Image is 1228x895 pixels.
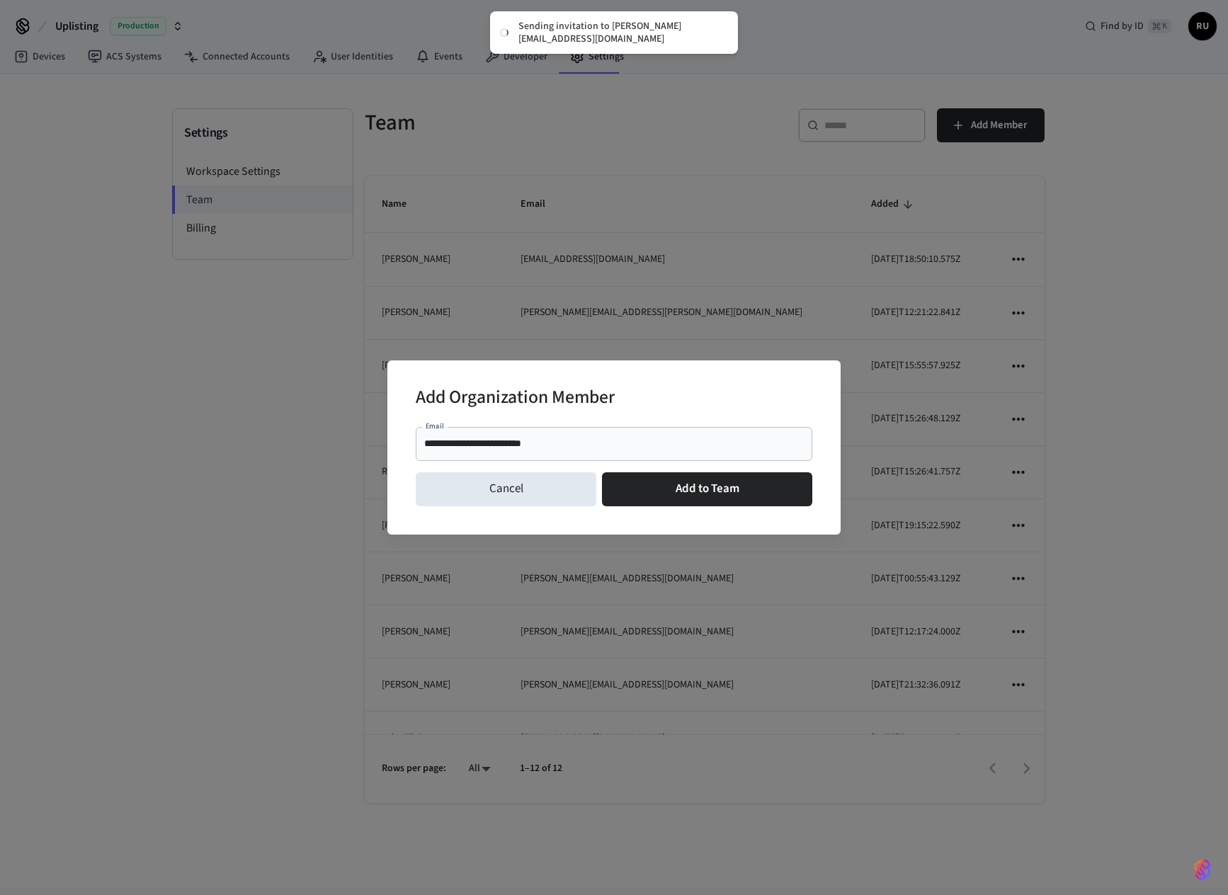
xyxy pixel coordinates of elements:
h2: Add Organization Member [416,377,615,421]
label: Email [426,421,444,431]
button: Cancel [416,472,596,506]
button: Add to Team [602,472,812,506]
div: Sending invitation to [PERSON_NAME][EMAIL_ADDRESS][DOMAIN_NAME] [518,20,724,45]
img: SeamLogoGradient.69752ec5.svg [1194,858,1211,881]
